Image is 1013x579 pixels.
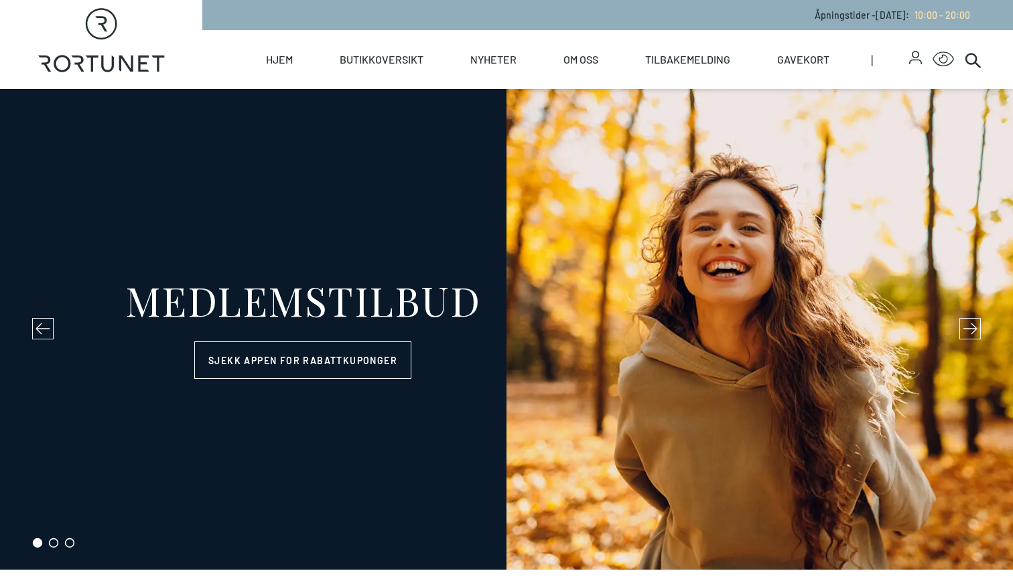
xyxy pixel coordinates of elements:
[871,30,909,89] span: |
[915,9,970,21] span: 10:00 - 20:00
[194,341,411,379] a: Sjekk appen for rabattkuponger
[563,30,598,89] a: Om oss
[470,30,517,89] a: Nyheter
[340,30,423,89] a: Butikkoversikt
[125,280,481,320] div: MEDLEMSTILBUD
[815,8,970,22] p: Åpningstider - [DATE] :
[266,30,293,89] a: Hjem
[777,30,829,89] a: Gavekort
[933,49,954,70] button: Open Accessibility Menu
[645,30,730,89] a: Tilbakemelding
[909,9,970,21] a: 10:00 - 20:00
